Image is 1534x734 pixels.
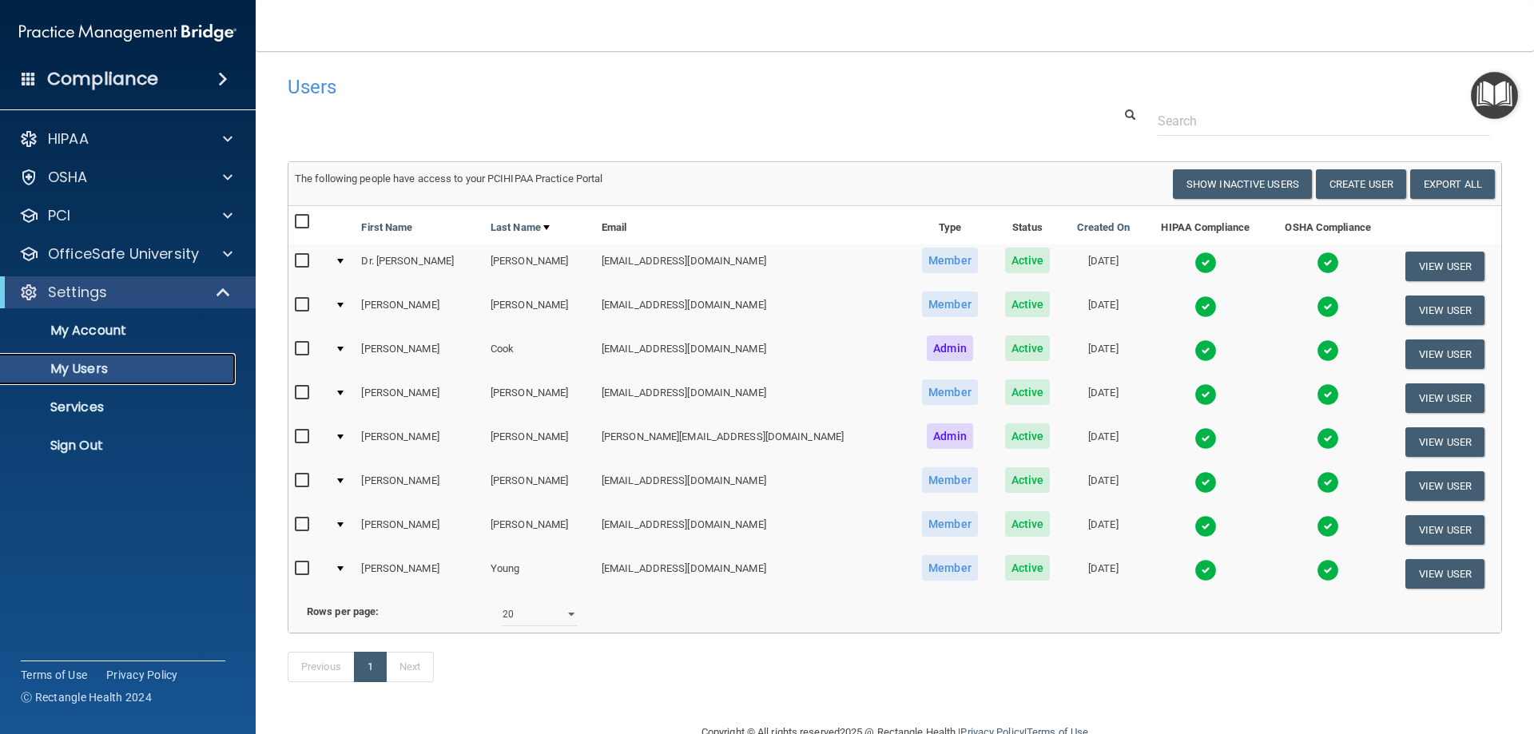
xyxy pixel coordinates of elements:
th: HIPAA Compliance [1143,206,1267,244]
th: Email [595,206,908,244]
span: Ⓒ Rectangle Health 2024 [21,689,152,705]
td: [PERSON_NAME] [355,288,484,332]
img: tick.e7d51cea.svg [1317,515,1339,538]
span: Active [1005,379,1051,405]
a: 1 [354,652,387,682]
td: [EMAIL_ADDRESS][DOMAIN_NAME] [595,288,908,332]
span: Admin [927,423,973,449]
td: [PERSON_NAME] [484,508,595,552]
a: Previous [288,652,355,682]
td: [PERSON_NAME] [355,332,484,376]
a: Created On [1077,218,1130,237]
span: Active [1005,335,1051,361]
a: Settings [19,283,232,302]
td: [DATE] [1063,552,1144,595]
td: [EMAIL_ADDRESS][DOMAIN_NAME] [595,508,908,552]
th: Status [992,206,1063,244]
td: [PERSON_NAME] [355,552,484,595]
b: Rows per page: [307,605,379,617]
span: Active [1005,511,1051,537]
img: tick.e7d51cea.svg [1317,427,1339,450]
img: tick.e7d51cea.svg [1317,471,1339,494]
td: [PERSON_NAME] [484,288,595,332]
span: Member [922,467,978,493]
td: [EMAIL_ADDRESS][DOMAIN_NAME] [595,552,908,595]
td: [DATE] [1063,288,1144,332]
img: tick.e7d51cea.svg [1194,339,1217,362]
a: Export All [1410,169,1495,199]
button: Show Inactive Users [1173,169,1312,199]
p: My Users [10,361,229,377]
td: [DATE] [1063,332,1144,376]
span: Active [1005,467,1051,493]
iframe: Drift Widget Chat Controller [1258,621,1515,684]
p: Settings [48,283,107,302]
td: [PERSON_NAME] [484,420,595,464]
img: tick.e7d51cea.svg [1194,252,1217,274]
span: Member [922,379,978,405]
td: [PERSON_NAME] [484,244,595,288]
img: tick.e7d51cea.svg [1317,559,1339,581]
button: View User [1405,515,1484,545]
a: First Name [361,218,412,237]
span: Member [922,248,978,273]
img: tick.e7d51cea.svg [1317,339,1339,362]
a: Last Name [491,218,550,237]
td: [PERSON_NAME] [355,464,484,508]
button: View User [1405,471,1484,501]
td: [PERSON_NAME][EMAIL_ADDRESS][DOMAIN_NAME] [595,420,908,464]
p: Sign Out [10,438,229,454]
span: Member [922,511,978,537]
a: OSHA [19,168,232,187]
td: [PERSON_NAME] [484,376,595,420]
img: tick.e7d51cea.svg [1194,559,1217,581]
td: Dr. [PERSON_NAME] [355,244,484,288]
span: The following people have access to your PCIHIPAA Practice Portal [295,173,603,184]
a: Next [386,652,434,682]
img: tick.e7d51cea.svg [1194,383,1217,406]
img: tick.e7d51cea.svg [1194,471,1217,494]
td: Young [484,552,595,595]
input: Search [1158,106,1490,136]
button: View User [1405,339,1484,369]
img: tick.e7d51cea.svg [1194,296,1217,318]
img: tick.e7d51cea.svg [1317,383,1339,406]
td: [PERSON_NAME] [355,376,484,420]
h4: Users [288,77,986,97]
button: View User [1405,296,1484,325]
p: HIPAA [48,129,89,149]
a: Terms of Use [21,667,87,683]
span: Active [1005,555,1051,581]
th: OSHA Compliance [1267,206,1389,244]
a: Privacy Policy [106,667,178,683]
img: tick.e7d51cea.svg [1194,427,1217,450]
img: tick.e7d51cea.svg [1317,296,1339,318]
span: Active [1005,423,1051,449]
td: [EMAIL_ADDRESS][DOMAIN_NAME] [595,464,908,508]
td: [PERSON_NAME] [355,420,484,464]
td: [DATE] [1063,508,1144,552]
td: [PERSON_NAME] [484,464,595,508]
a: OfficeSafe University [19,244,232,264]
td: [DATE] [1063,244,1144,288]
span: Member [922,292,978,317]
button: View User [1405,427,1484,457]
button: View User [1405,383,1484,413]
img: PMB logo [19,17,236,49]
img: tick.e7d51cea.svg [1317,252,1339,274]
h4: Compliance [47,68,158,90]
span: Active [1005,292,1051,317]
button: Create User [1316,169,1406,199]
button: View User [1405,252,1484,281]
td: Cook [484,332,595,376]
span: Active [1005,248,1051,273]
button: View User [1405,559,1484,589]
a: HIPAA [19,129,232,149]
td: [DATE] [1063,420,1144,464]
span: Admin [927,335,973,361]
button: Open Resource Center [1471,72,1518,119]
p: PCI [48,206,70,225]
p: My Account [10,323,229,339]
td: [DATE] [1063,464,1144,508]
span: Member [922,555,978,581]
